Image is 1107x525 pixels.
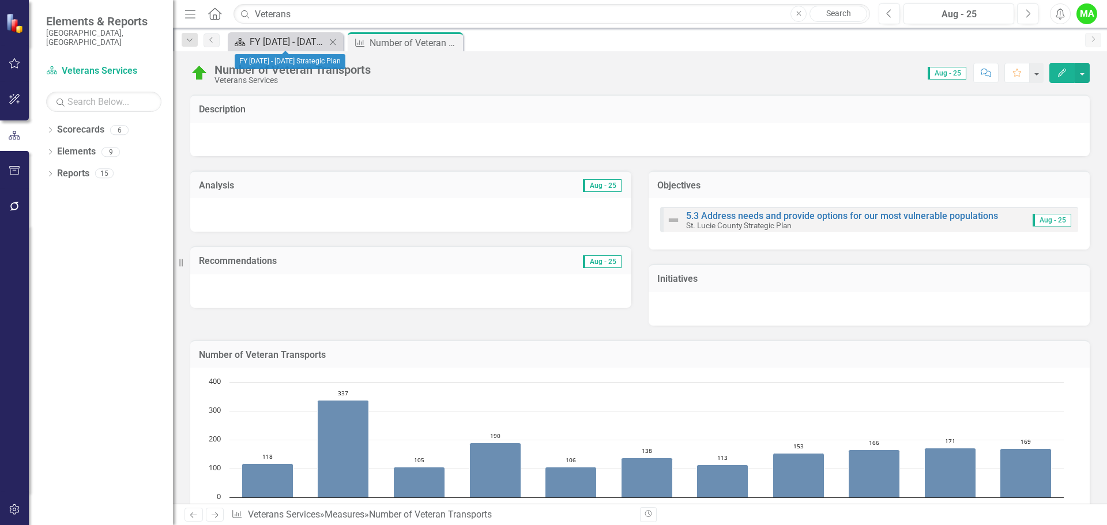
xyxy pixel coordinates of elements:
[642,447,652,455] text: 138
[214,76,371,85] div: Veterans Services
[262,452,273,460] text: 118
[697,465,748,498] path: Apr - 25, 113. Number of Transports.
[235,54,345,69] div: FY [DATE] - [DATE] Strategic Plan
[209,433,221,444] text: 200
[242,464,293,498] path: Oct - 24, 118. Number of Transports.
[903,3,1014,24] button: Aug - 25
[338,389,348,397] text: 337
[793,442,804,450] text: 153
[57,167,89,180] a: Reports
[46,14,161,28] span: Elements & Reports
[199,350,1081,360] h3: Number of Veteran Transports
[1076,3,1097,24] button: MA
[490,432,500,440] text: 190
[190,64,209,82] img: On Target
[928,67,966,80] span: Aug - 25
[57,123,104,137] a: Scorecards
[248,509,320,520] a: Veterans Services
[46,28,161,47] small: [GEOGRAPHIC_DATA], [GEOGRAPHIC_DATA]
[46,92,161,112] input: Search Below...
[95,169,114,179] div: 15
[209,405,221,415] text: 300
[57,145,96,158] a: Elements
[318,401,369,498] path: Nov - 24, 337. Number of Transports.
[583,255,622,268] span: Aug - 25
[101,147,120,157] div: 9
[809,6,867,22] a: Search
[209,376,221,386] text: 400
[667,213,680,227] img: Not Defined
[5,12,27,34] img: ClearPoint Strategy
[908,7,1010,21] div: Aug - 25
[214,63,371,76] div: Number of Veteran Transports
[849,450,900,498] path: Jun - 25, 166. Number of Transports.
[657,274,1081,284] h3: Initiatives
[369,509,492,520] div: Number of Veteran Transports
[1033,214,1071,226] span: Aug - 25
[545,467,597,498] path: Feb - 25, 106. Number of Transports.
[566,456,576,464] text: 106
[231,35,326,49] a: FY [DATE] - [DATE] Strategic Plan
[414,456,424,464] text: 105
[234,4,870,24] input: Search ClearPoint...
[1021,437,1031,445] text: 169
[773,454,824,498] path: May - 25, 153. Number of Transports.
[209,462,221,473] text: 100
[583,179,622,192] span: Aug - 25
[657,180,1081,191] h3: Objectives
[46,65,161,78] a: Veterans Services
[370,36,460,50] div: Number of Veteran Transports
[925,448,976,498] path: Jul - 25, 171. Number of Transports.
[199,104,1081,115] h3: Description
[250,35,326,49] div: FY [DATE] - [DATE] Strategic Plan
[199,180,398,191] h3: Analysis
[110,125,129,135] div: 6
[231,508,631,522] div: » »
[686,210,998,221] a: 5.3 Address needs and provide options for our most vulnerable populations
[622,458,673,498] path: Mar - 25, 138. Number of Transports.
[717,454,728,462] text: 113
[217,491,221,501] text: 0
[1000,449,1052,498] path: Aug - 25, 169. Number of Transports.
[945,437,955,445] text: 171
[394,467,445,498] path: Dec - 24, 105. Number of Transports.
[686,221,792,230] small: St. Lucie County Strategic Plan
[199,256,479,266] h3: Recommendations
[325,509,364,520] a: Measures
[470,443,521,498] path: Jan - 25, 190. Number of Transports.
[869,439,879,447] text: 166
